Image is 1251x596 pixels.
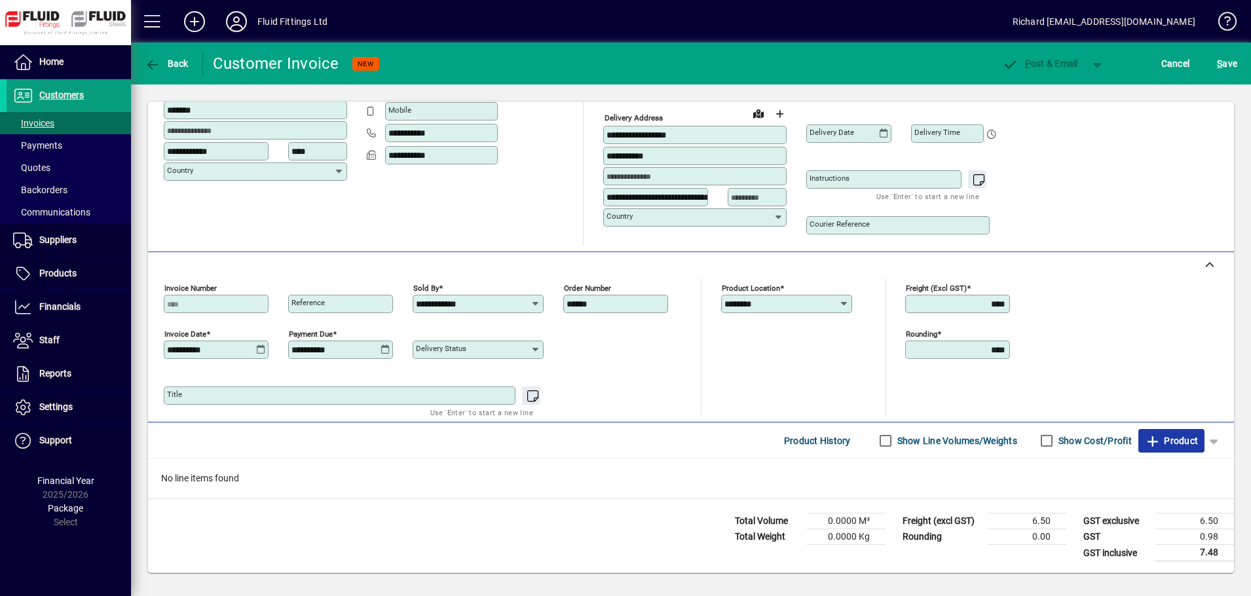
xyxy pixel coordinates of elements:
span: Products [39,268,77,278]
span: Back [145,58,189,69]
label: Show Line Volumes/Weights [895,434,1017,447]
a: Backorders [7,179,131,201]
td: 0.98 [1155,529,1234,545]
td: Rounding [896,529,988,545]
td: 0.0000 M³ [807,513,886,529]
a: Payments [7,134,131,157]
span: Staff [39,335,60,345]
td: 6.50 [1155,513,1234,529]
mat-label: Invoice number [164,284,217,293]
mat-label: Title [167,390,182,399]
div: No line items found [148,458,1234,498]
button: Cancel [1158,52,1193,75]
div: Richard [EMAIL_ADDRESS][DOMAIN_NAME] [1013,11,1195,32]
span: Financials [39,301,81,312]
button: Add [174,10,215,33]
mat-hint: Use 'Enter' to start a new line [876,189,979,204]
mat-label: Rounding [906,329,937,339]
span: Financial Year [37,475,94,486]
mat-label: Order number [564,284,611,293]
span: Package [48,503,83,513]
a: Communications [7,201,131,223]
span: Invoices [13,118,54,128]
a: Suppliers [7,224,131,257]
mat-label: Delivery date [810,128,854,137]
td: 0.00 [988,529,1066,545]
span: Support [39,435,72,445]
mat-label: Courier Reference [810,219,870,229]
span: Home [39,56,64,67]
mat-label: Delivery status [416,344,466,353]
a: Settings [7,391,131,424]
a: View on map [748,103,769,124]
a: Support [7,424,131,457]
mat-label: Country [167,166,193,175]
td: Total Volume [728,513,807,529]
a: Home [7,46,131,79]
span: Customers [39,90,84,100]
span: Reports [39,368,71,379]
span: Communications [13,207,90,217]
span: ost & Email [1002,58,1078,69]
td: GST [1077,529,1155,545]
td: Total Weight [728,529,807,545]
button: Save [1214,52,1241,75]
label: Show Cost/Profit [1056,434,1132,447]
span: ave [1217,53,1237,74]
span: Product History [784,430,851,451]
a: Knowledge Base [1208,3,1235,45]
mat-label: Instructions [810,174,850,183]
mat-label: Invoice date [164,329,206,339]
td: 0.0000 Kg [807,529,886,545]
mat-label: Reference [291,298,325,307]
a: Invoices [7,112,131,134]
span: Suppliers [39,234,77,245]
span: P [1025,58,1031,69]
td: 6.50 [988,513,1066,529]
button: Back [141,52,192,75]
span: Payments [13,140,62,151]
span: Quotes [13,162,50,173]
td: Freight (excl GST) [896,513,988,529]
mat-label: Mobile [388,105,411,115]
a: Quotes [7,157,131,179]
mat-label: Product location [722,284,780,293]
button: Product [1138,429,1204,453]
span: Product [1145,430,1198,451]
button: Choose address [769,103,790,124]
a: Reports [7,358,131,390]
td: 7.48 [1155,545,1234,561]
mat-label: Payment due [289,329,333,339]
span: S [1217,58,1222,69]
mat-label: Delivery time [914,128,960,137]
button: Profile [215,10,257,33]
span: Backorders [13,185,67,195]
td: GST inclusive [1077,545,1155,561]
mat-label: Country [607,212,633,221]
span: Settings [39,401,73,412]
a: Products [7,257,131,290]
span: NEW [358,60,374,68]
td: GST exclusive [1077,513,1155,529]
span: Cancel [1161,53,1190,74]
mat-label: Freight (excl GST) [906,284,967,293]
div: Customer Invoice [213,53,339,74]
a: Financials [7,291,131,324]
div: Fluid Fittings Ltd [257,11,327,32]
mat-hint: Use 'Enter' to start a new line [430,405,533,420]
button: Product History [779,429,856,453]
mat-label: Sold by [413,284,439,293]
app-page-header-button: Back [131,52,203,75]
button: Post & Email [996,52,1085,75]
a: Staff [7,324,131,357]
